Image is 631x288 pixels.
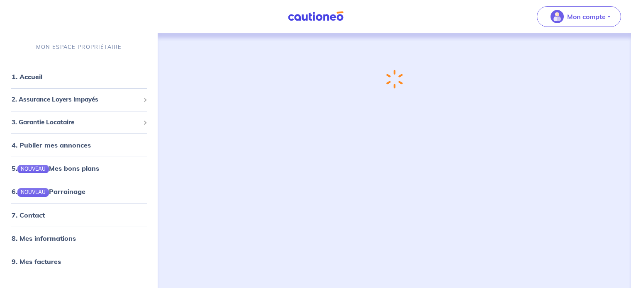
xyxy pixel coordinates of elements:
div: 3. Garantie Locataire [3,114,154,131]
div: 7. Contact [3,207,154,223]
span: 2. Assurance Loyers Impayés [12,95,140,104]
div: 1. Accueil [3,68,154,85]
img: Cautioneo [285,11,347,22]
div: 4. Publier mes annonces [3,137,154,153]
div: 9. Mes factures [3,253,154,270]
a: 4. Publier mes annonces [12,141,91,149]
a: 1. Accueil [12,73,42,81]
img: illu_account_valid_menu.svg [551,10,564,23]
a: 6.NOUVEAUParrainage [12,187,85,196]
div: 6.NOUVEAUParrainage [3,183,154,200]
a: 8. Mes informations [12,234,76,242]
a: 7. Contact [12,211,45,219]
img: loading-spinner [386,69,403,89]
div: 8. Mes informations [3,230,154,247]
div: 5.NOUVEAUMes bons plans [3,160,154,177]
a: 9. Mes factures [12,257,61,266]
div: 2. Assurance Loyers Impayés [3,92,154,108]
a: 5.NOUVEAUMes bons plans [12,164,99,172]
span: 3. Garantie Locataire [12,118,140,127]
p: MON ESPACE PROPRIÉTAIRE [36,43,122,51]
p: Mon compte [567,12,606,22]
button: illu_account_valid_menu.svgMon compte [537,6,621,27]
